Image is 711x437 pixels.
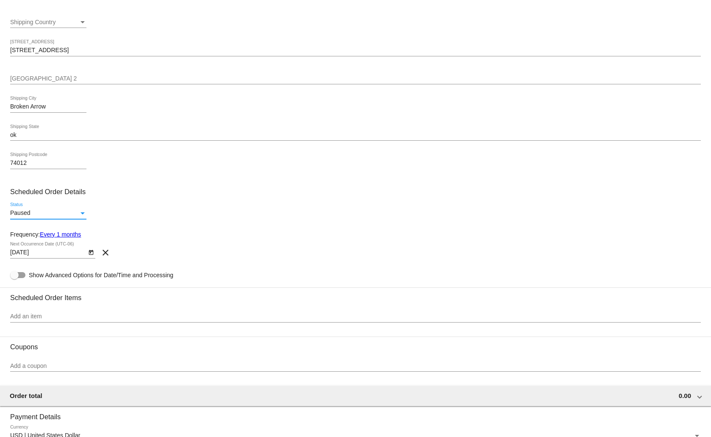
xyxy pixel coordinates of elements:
span: Paused [10,209,30,216]
span: 0.00 [679,392,691,399]
span: Shipping Country [10,19,56,25]
mat-select: Status [10,210,86,217]
span: Show Advanced Options for Date/Time and Processing [29,271,173,279]
input: Shipping Postcode [10,160,86,167]
h3: Coupons [10,337,701,351]
input: Next Occurrence Date (UTC-06) [10,249,86,256]
span: Order total [10,392,42,399]
input: Shipping State [10,132,701,139]
input: Add a coupon [10,363,701,370]
a: Every 1 months [40,231,81,238]
input: Shipping Street 1 [10,47,701,54]
button: Open calendar [86,248,95,256]
input: Shipping City [10,103,86,110]
h3: Scheduled Order Details [10,188,701,196]
h3: Scheduled Order Items [10,287,701,302]
mat-icon: clear [100,248,111,258]
input: Shipping Street 2 [10,75,701,82]
div: Frequency: [10,231,701,238]
h3: Payment Details [10,406,701,421]
mat-select: Shipping Country [10,19,86,26]
input: Add an item [10,313,701,320]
